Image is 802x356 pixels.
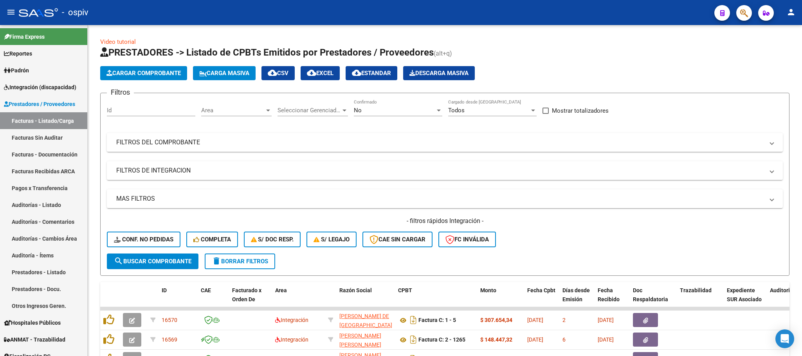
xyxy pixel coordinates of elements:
[4,83,76,92] span: Integración (discapacidad)
[198,282,229,316] datatable-header-cell: CAE
[595,282,630,316] datatable-header-cell: Fecha Recibido
[398,287,412,293] span: CPBT
[598,287,620,302] span: Fecha Recibido
[4,318,61,327] span: Hospitales Públicos
[598,317,614,323] span: [DATE]
[339,313,392,328] span: [PERSON_NAME] DE [GEOGRAPHIC_DATA]
[562,317,566,323] span: 2
[408,333,418,346] i: Descargar documento
[527,317,543,323] span: [DATE]
[403,66,475,80] button: Descarga Masiva
[314,236,350,243] span: S/ legajo
[116,166,764,175] mat-panel-title: FILTROS DE INTEGRACION
[212,258,268,265] span: Borrar Filtros
[114,256,123,266] mat-icon: search
[106,70,181,77] span: Cargar Comprobante
[448,107,465,114] span: Todos
[301,66,340,80] button: EXCEL
[116,194,764,203] mat-panel-title: MAS FILTROS
[527,336,543,343] span: [DATE]
[395,282,477,316] datatable-header-cell: CPBT
[445,236,489,243] span: FC Inválida
[369,236,425,243] span: CAE SIN CARGAR
[775,329,794,348] div: Open Intercom Messenger
[193,66,256,80] button: Carga Masiva
[107,161,783,180] mat-expansion-panel-header: FILTROS DE INTEGRACION
[107,189,783,208] mat-expansion-panel-header: MAS FILTROS
[278,107,341,114] span: Seleccionar Gerenciador
[100,38,136,45] a: Video tutorial
[598,336,614,343] span: [DATE]
[559,282,595,316] datatable-header-cell: Días desde Emisión
[354,107,362,114] span: No
[162,336,177,343] span: 16569
[306,232,357,247] button: S/ legajo
[6,7,16,17] mat-icon: menu
[4,100,75,108] span: Prestadores / Proveedores
[162,317,177,323] span: 16570
[677,282,724,316] datatable-header-cell: Trazabilidad
[630,282,677,316] datatable-header-cell: Doc Respaldatoria
[724,282,767,316] datatable-header-cell: Expediente SUR Asociado
[480,287,496,293] span: Monto
[562,336,566,343] span: 6
[352,68,361,77] mat-icon: cloud_download
[107,217,783,225] h4: - filtros rápidos Integración -
[107,133,783,152] mat-expansion-panel-header: FILTROS DEL COMPROBANTE
[339,331,392,348] div: 27307786074
[418,337,465,343] strong: Factura C: 2 - 1265
[201,287,211,293] span: CAE
[268,70,288,77] span: CSV
[307,68,316,77] mat-icon: cloud_download
[727,287,762,302] span: Expediente SUR Asociado
[527,287,555,293] span: Fecha Cpbt
[212,256,221,266] mat-icon: delete
[229,282,272,316] datatable-header-cell: Facturado x Orden De
[409,70,469,77] span: Descarga Masiva
[193,236,231,243] span: Completa
[162,287,167,293] span: ID
[4,66,29,75] span: Padrón
[403,66,475,80] app-download-masive: Descarga masiva de comprobantes (adjuntos)
[205,254,275,269] button: Borrar Filtros
[100,47,434,58] span: PRESTADORES -> Listado de CPBTs Emitidos por Prestadores / Proveedores
[201,107,265,114] span: Area
[562,287,590,302] span: Días desde Emisión
[186,232,238,247] button: Completa
[418,317,456,324] strong: Factura C: 1 - 5
[339,287,372,293] span: Razón Social
[199,70,249,77] span: Carga Masiva
[480,336,512,343] strong: $ 148.447,32
[352,70,391,77] span: Estandar
[159,282,198,316] datatable-header-cell: ID
[62,4,88,21] span: - ospiv
[339,333,381,348] span: [PERSON_NAME] [PERSON_NAME]
[272,282,325,316] datatable-header-cell: Area
[336,282,395,316] datatable-header-cell: Razón Social
[477,282,524,316] datatable-header-cell: Monto
[114,258,191,265] span: Buscar Comprobante
[232,287,261,302] span: Facturado x Orden De
[275,287,287,293] span: Area
[770,287,793,293] span: Auditoria
[268,68,277,77] mat-icon: cloud_download
[4,49,32,58] span: Reportes
[680,287,712,293] span: Trazabilidad
[244,232,301,247] button: S/ Doc Resp.
[307,70,333,77] span: EXCEL
[275,317,308,323] span: Integración
[4,32,45,41] span: Firma Express
[251,236,294,243] span: S/ Doc Resp.
[114,236,173,243] span: Conf. no pedidas
[362,232,433,247] button: CAE SIN CARGAR
[408,314,418,326] i: Descargar documento
[275,336,308,343] span: Integración
[4,335,65,344] span: ANMAT - Trazabilidad
[107,254,198,269] button: Buscar Comprobante
[346,66,397,80] button: Estandar
[438,232,496,247] button: FC Inválida
[107,232,180,247] button: Conf. no pedidas
[339,312,392,328] div: 27390792374
[434,50,452,57] span: (alt+q)
[261,66,295,80] button: CSV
